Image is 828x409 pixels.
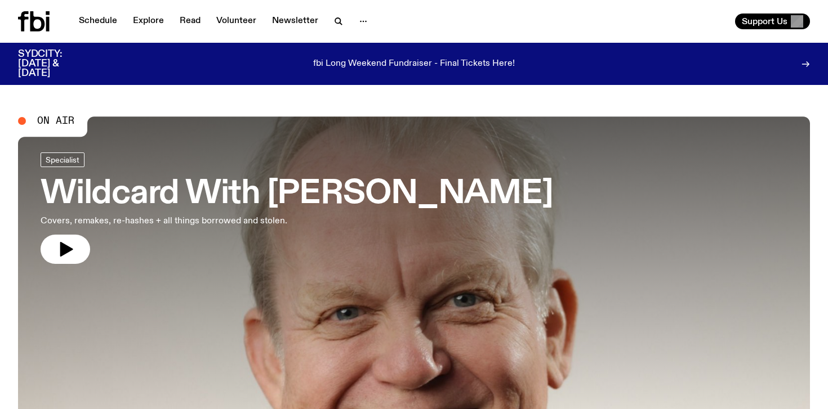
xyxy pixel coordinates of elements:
[37,116,74,126] span: On Air
[41,152,553,264] a: Wildcard With [PERSON_NAME]Covers, remakes, re-hashes + all things borrowed and stolen.
[41,152,84,167] a: Specialist
[742,16,787,26] span: Support Us
[313,59,515,69] p: fbi Long Weekend Fundraiser - Final Tickets Here!
[41,214,329,228] p: Covers, remakes, re-hashes + all things borrowed and stolen.
[173,14,207,29] a: Read
[265,14,325,29] a: Newsletter
[126,14,171,29] a: Explore
[735,14,810,29] button: Support Us
[72,14,124,29] a: Schedule
[41,178,553,210] h3: Wildcard With [PERSON_NAME]
[210,14,263,29] a: Volunteer
[46,156,79,164] span: Specialist
[18,50,90,78] h3: SYDCITY: [DATE] & [DATE]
